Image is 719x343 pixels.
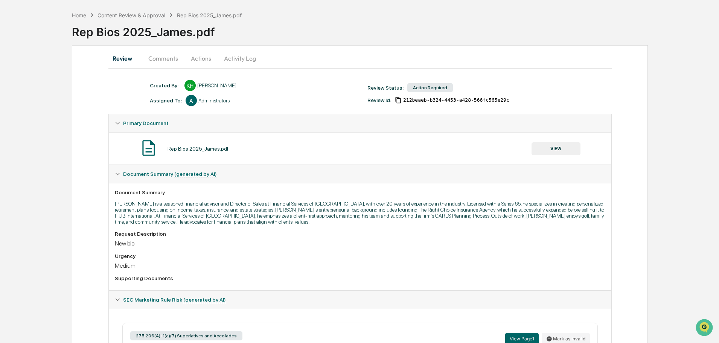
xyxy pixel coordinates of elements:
[75,128,91,133] span: Pylon
[26,65,95,71] div: We're available if you need us!
[403,97,509,103] span: 212beaeb-b324-4453-a428-566fc565e29c
[695,318,715,338] iframe: Open customer support
[168,146,228,152] div: Rep Bios 2025_James.pdf
[109,114,611,132] div: Primary Document
[8,58,21,71] img: 1746055101610-c473b297-6a78-478c-a979-82029cc54cd1
[123,297,226,303] span: SEC Marketing Rule Risk
[142,49,184,67] button: Comments
[128,60,137,69] button: Start new chat
[177,12,242,18] div: Rep Bios 2025_James.pdf
[55,96,61,102] div: 🗄️
[184,80,196,91] div: KH
[109,132,611,165] div: Primary Document
[123,120,169,126] span: Primary Document
[5,106,50,120] a: 🔎Data Lookup
[174,171,217,177] u: (generated by AI)
[198,98,230,104] div: Administrators
[8,16,137,28] p: How can we help?
[130,331,242,340] div: 275.206(4)-1(a)(7) Superlatives and Accolades
[52,92,96,105] a: 🗄️Attestations
[218,49,262,67] button: Activity Log
[367,85,404,91] div: Review Status:
[183,297,226,303] u: (generated by AI)
[115,201,605,225] p: [PERSON_NAME] is a seasoned financial advisor and Director of Sales at Financial Services of [GEO...
[115,262,605,269] div: Medium
[115,253,605,259] div: Urgency
[72,19,719,39] div: Rep Bios 2025_James.pdf
[115,275,605,281] div: Supporting Documents
[5,92,52,105] a: 🖐️Preclearance
[108,49,612,67] div: secondary tabs example
[150,82,181,88] div: Created By: ‎ ‎
[115,231,605,237] div: Request Description
[109,183,611,290] div: Document Summary (generated by AI)
[15,95,49,102] span: Preclearance
[109,165,611,183] div: Document Summary (generated by AI)
[15,109,47,117] span: Data Lookup
[150,98,182,104] div: Assigned To:
[72,12,86,18] div: Home
[532,142,580,155] button: VIEW
[26,58,123,65] div: Start new chat
[186,95,197,106] div: A
[109,291,611,309] div: SEC Marketing Rule Risk (generated by AI)
[367,97,391,103] div: Review Id:
[407,83,453,92] div: Action Required
[139,139,158,157] img: Document Icon
[115,189,605,195] div: Document Summary
[20,34,124,42] input: Clear
[115,240,605,247] div: New bio
[108,49,142,67] button: Review
[8,96,14,102] div: 🖐️
[8,110,14,116] div: 🔎
[395,97,402,104] span: Copy Id
[184,49,218,67] button: Actions
[53,127,91,133] a: Powered byPylon
[123,171,217,177] span: Document Summary
[62,95,93,102] span: Attestations
[97,12,165,18] div: Content Review & Approval
[197,82,236,88] div: [PERSON_NAME]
